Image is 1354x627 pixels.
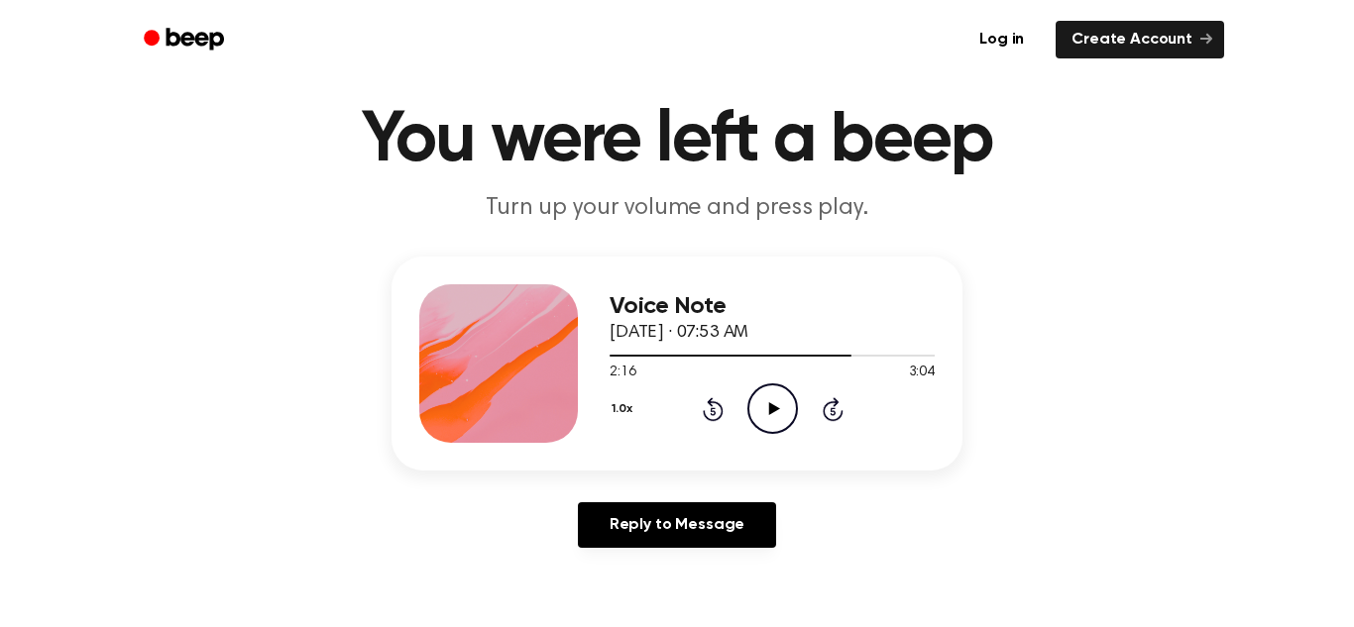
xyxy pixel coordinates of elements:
[610,392,639,426] button: 1.0x
[130,21,242,59] a: Beep
[610,363,635,383] span: 2:16
[610,293,935,320] h3: Voice Note
[610,324,748,342] span: [DATE] · 07:53 AM
[909,363,935,383] span: 3:04
[1056,21,1224,58] a: Create Account
[296,192,1058,225] p: Turn up your volume and press play.
[169,105,1185,176] h1: You were left a beep
[959,17,1044,62] a: Log in
[578,502,776,548] a: Reply to Message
